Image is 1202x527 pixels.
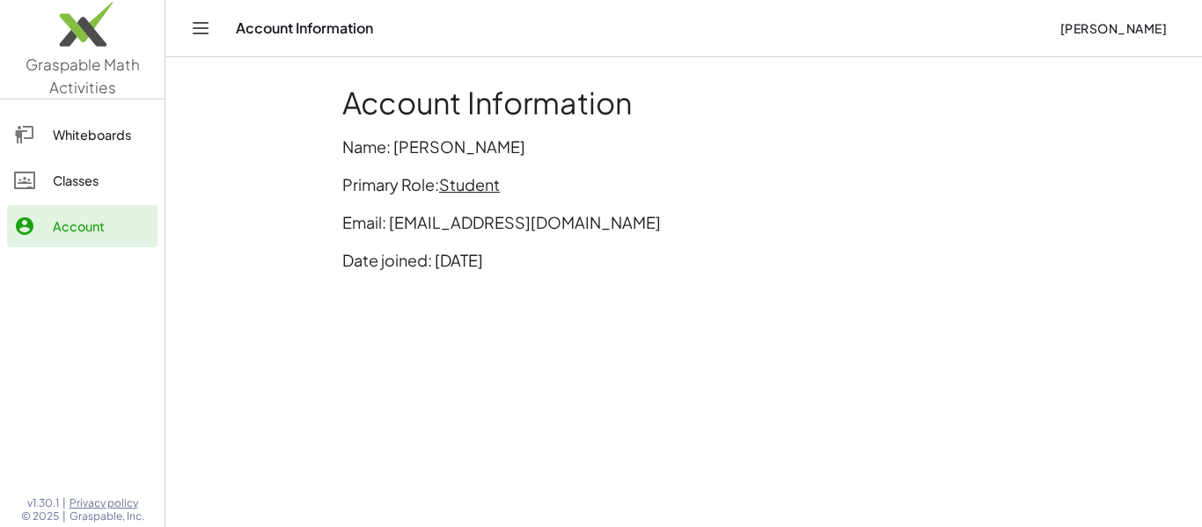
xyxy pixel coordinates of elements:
[53,124,150,145] div: Whiteboards
[26,55,140,97] span: Graspable Math Activities
[342,248,1025,272] p: Date joined: [DATE]
[62,496,66,510] span: |
[70,509,144,523] span: Graspable, Inc.
[53,216,150,237] div: Account
[342,210,1025,234] p: Email: [EMAIL_ADDRESS][DOMAIN_NAME]
[7,159,158,201] a: Classes
[21,509,59,523] span: © 2025
[187,14,215,42] button: Toggle navigation
[1045,12,1181,44] button: [PERSON_NAME]
[53,170,150,191] div: Classes
[27,496,59,510] span: v1.30.1
[7,113,158,156] a: Whiteboards
[7,205,158,247] a: Account
[1059,20,1167,36] span: [PERSON_NAME]
[439,174,500,194] span: Student
[62,509,66,523] span: |
[70,496,144,510] a: Privacy policy
[342,172,1025,196] p: Primary Role:
[342,85,1025,121] h1: Account Information
[342,135,1025,158] p: Name: [PERSON_NAME]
